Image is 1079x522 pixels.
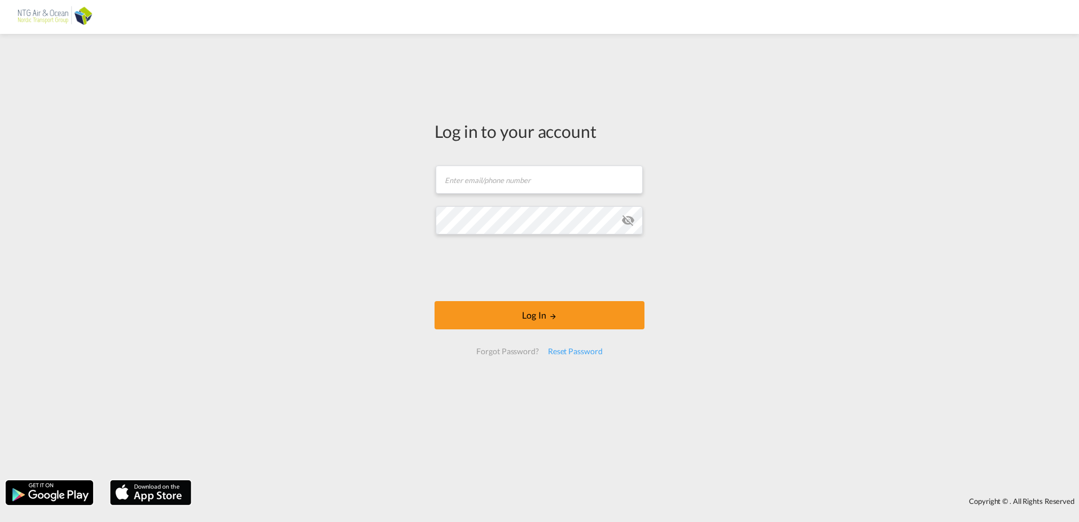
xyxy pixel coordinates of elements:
[543,341,607,362] div: Reset Password
[621,214,635,227] md-icon: icon-eye-off
[472,341,543,362] div: Forgot Password?
[17,5,93,30] img: af31b1c0b01f11ecbc353f8e72265e29.png
[454,246,625,290] iframe: reCAPTCHA
[435,301,644,329] button: LOGIN
[435,119,644,143] div: Log in to your account
[5,479,94,506] img: google.png
[197,491,1079,511] div: Copyright © . All Rights Reserved
[109,479,192,506] img: apple.png
[436,166,643,194] input: Enter email/phone number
